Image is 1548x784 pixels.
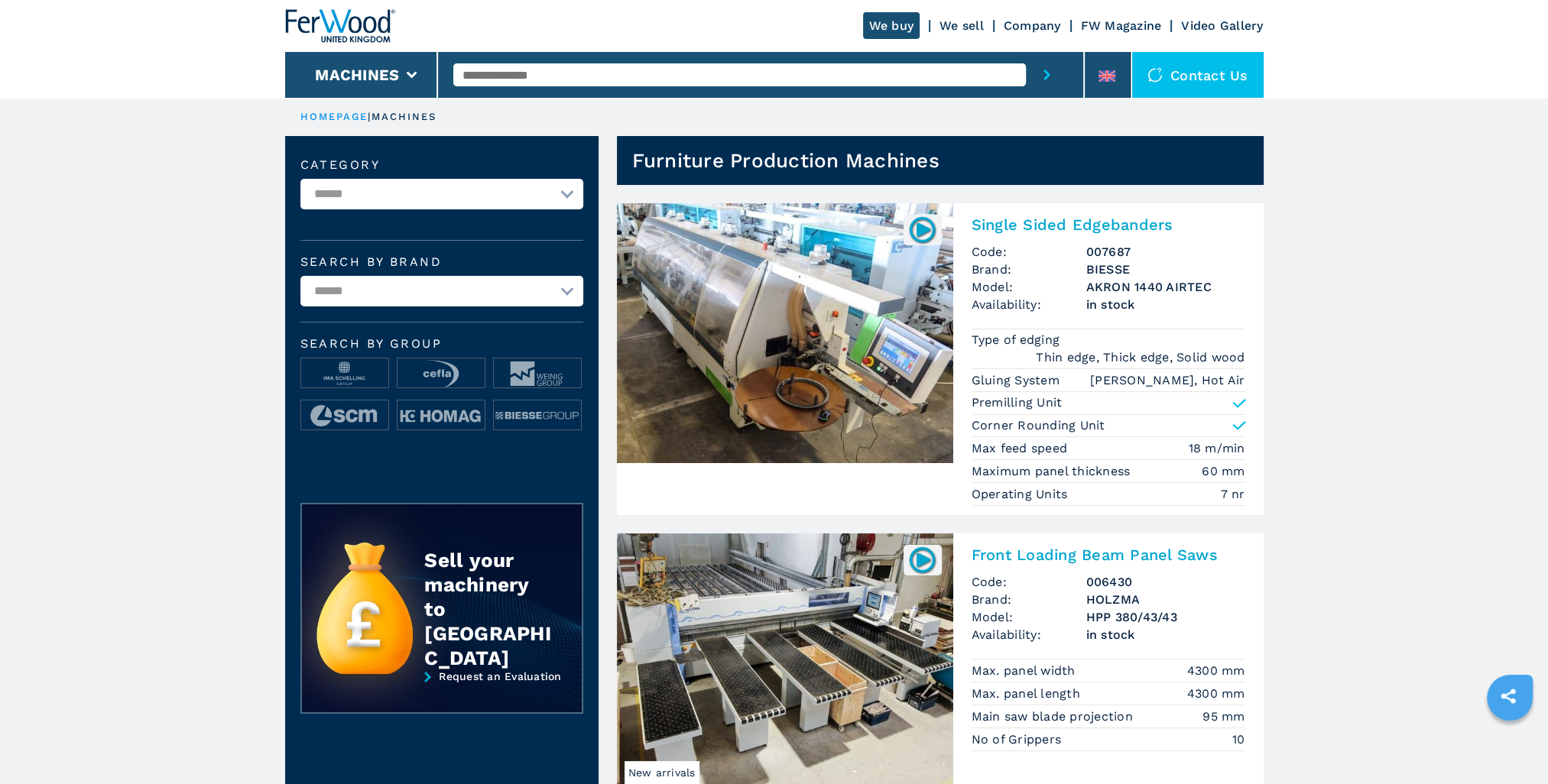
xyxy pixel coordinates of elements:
iframe: Chat [1483,715,1537,773]
div: Contact us [1132,52,1264,98]
p: Operating Units [972,486,1072,503]
a: Single Sided Edgebanders BIESSE AKRON 1440 AIRTEC007687Single Sided EdgebandersCode:007687Brand:B... [617,203,1264,515]
p: Maximum panel thickness [972,463,1134,480]
img: image [398,358,485,389]
p: Corner Rounding Unit [972,417,1105,434]
img: Single Sided Edgebanders BIESSE AKRON 1440 AIRTEC [617,203,953,463]
h3: 006430 [1086,573,1245,591]
p: Main saw blade projection [972,708,1137,725]
p: Max. panel length [972,685,1085,702]
span: Brand: [972,591,1086,608]
a: We buy [863,12,920,39]
h3: BIESSE [1086,261,1245,278]
img: Ferwood [285,9,395,43]
a: Company [1004,18,1061,33]
span: | [368,111,371,122]
em: 60 mm [1202,462,1245,480]
label: Category [300,159,583,171]
span: Model: [972,278,1086,296]
a: Video Gallery [1181,18,1263,33]
em: 10 [1232,731,1245,748]
span: in stock [1086,296,1245,313]
button: Machines [315,66,399,84]
p: machines [372,110,437,124]
span: Availability: [972,626,1086,643]
img: image [301,358,388,389]
a: FW Magazine [1081,18,1162,33]
p: Gluing System [972,372,1064,389]
p: Premilling Unit [972,394,1063,411]
span: New arrivals [625,761,699,784]
img: image [398,400,485,431]
em: 4300 mm [1187,685,1245,702]
a: sharethis [1489,677,1527,715]
h3: AKRON 1440 AIRTEC [1086,278,1245,296]
button: submit-button [1026,52,1068,98]
span: Model: [972,608,1086,626]
p: Max feed speed [972,440,1072,457]
div: Sell your machinery to [GEOGRAPHIC_DATA] [424,548,551,670]
h2: Front Loading Beam Panel Saws [972,546,1245,564]
span: Code: [972,573,1086,591]
span: Code: [972,243,1086,261]
p: Max. panel width [972,663,1079,679]
em: 18 m/min [1189,439,1245,457]
img: image [494,358,581,389]
h3: HPP 380/43/43 [1086,608,1245,626]
em: 7 nr [1221,485,1245,503]
img: 007687 [907,215,937,245]
img: 006430 [907,545,937,575]
em: Thin edge, Thick edge, Solid wood [1036,348,1245,366]
img: Contact us [1147,67,1163,83]
label: Search by brand [300,256,583,268]
span: Brand: [972,261,1086,278]
h1: Furniture Production Machines [632,148,940,173]
em: 4300 mm [1187,662,1245,679]
h2: Single Sided Edgebanders [972,215,1245,234]
a: Request an Evaluation [300,670,583,725]
a: HOMEPAGE [300,111,368,122]
span: Search by group [300,338,583,350]
img: image [494,400,581,431]
p: Type of edging [972,332,1064,348]
h3: HOLZMA [1086,591,1245,608]
a: We sell [940,18,984,33]
img: image [301,400,388,431]
em: [PERSON_NAME], Hot Air [1090,371,1245,389]
h3: 007687 [1086,243,1245,261]
span: in stock [1086,626,1245,643]
em: 95 mm [1202,708,1245,725]
p: No of Grippers [972,731,1066,748]
span: Availability: [972,296,1086,313]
